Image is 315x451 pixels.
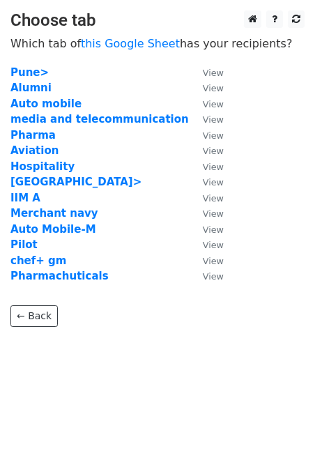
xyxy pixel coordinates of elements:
[189,176,224,188] a: View
[203,83,224,93] small: View
[189,238,224,251] a: View
[10,98,82,110] a: Auto mobile
[189,192,224,204] a: View
[10,207,98,220] a: Merchant navy
[203,193,224,204] small: View
[203,177,224,188] small: View
[10,66,49,79] a: Pune>
[203,224,224,235] small: View
[10,238,38,251] a: Pilot
[203,208,224,219] small: View
[189,129,224,142] a: View
[10,254,66,267] a: chef+ gm
[203,146,224,156] small: View
[10,82,52,94] a: Alumni
[10,176,141,188] a: [GEOGRAPHIC_DATA]>
[189,66,224,79] a: View
[10,223,96,236] a: Auto Mobile-M
[81,37,180,50] a: this Google Sheet
[189,160,224,173] a: View
[10,129,56,142] a: Pharma
[10,10,305,31] h3: Choose tab
[10,160,75,173] a: Hospitality
[10,305,58,327] a: ← Back
[10,270,109,282] a: Pharmachuticals
[189,270,224,282] a: View
[189,223,224,236] a: View
[189,144,224,157] a: View
[189,113,224,125] a: View
[203,162,224,172] small: View
[189,254,224,267] a: View
[203,271,224,282] small: View
[189,82,224,94] a: View
[10,144,59,157] a: Aviation
[10,192,40,204] a: IIM A
[203,99,224,109] small: View
[10,113,189,125] a: media and telecommunication
[189,98,224,110] a: View
[189,207,224,220] a: View
[203,240,224,250] small: View
[203,114,224,125] small: View
[203,130,224,141] small: View
[203,68,224,78] small: View
[203,256,224,266] small: View
[10,36,305,51] p: Which tab of has your recipients?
